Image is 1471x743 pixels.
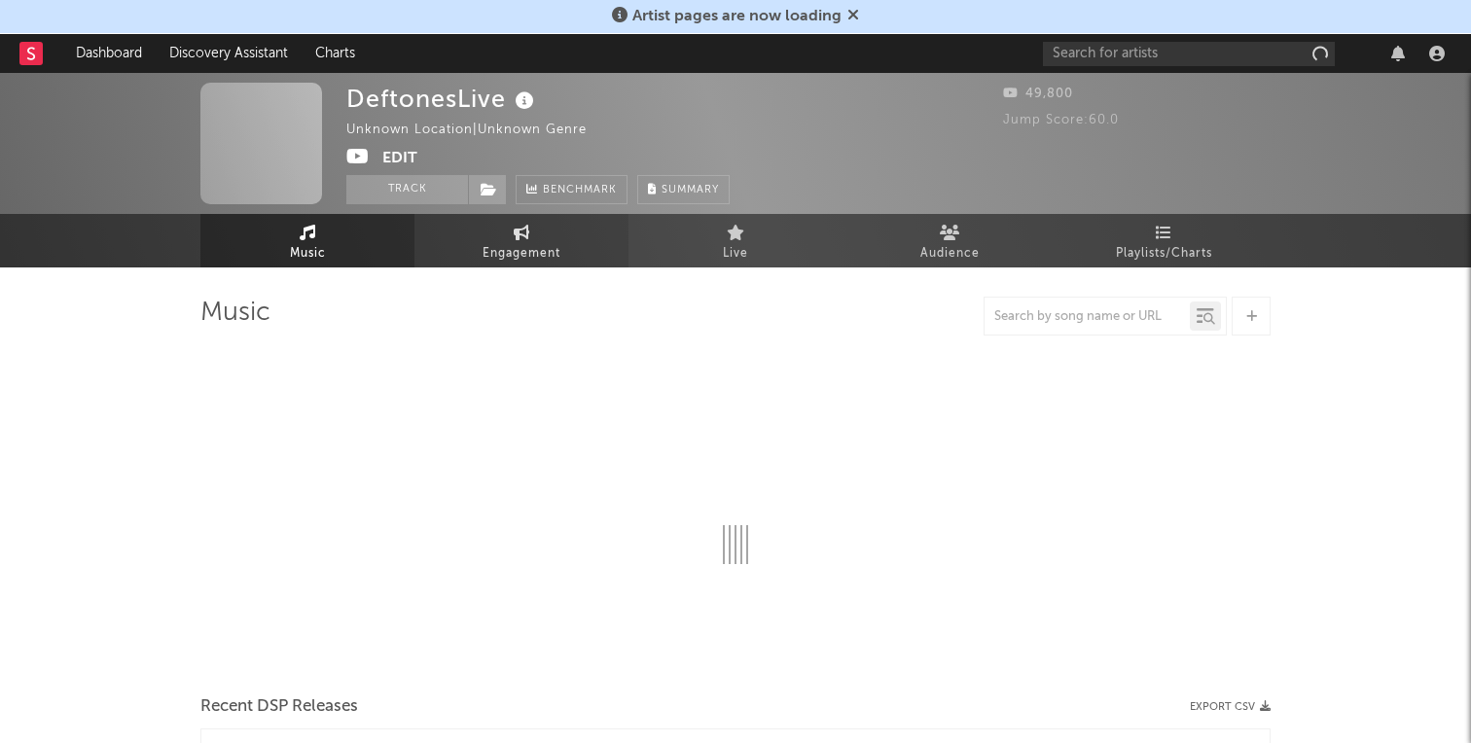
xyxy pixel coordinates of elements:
[1003,114,1119,126] span: Jump Score: 60.0
[632,9,842,24] span: Artist pages are now loading
[302,34,369,73] a: Charts
[1003,88,1073,100] span: 49,800
[843,214,1057,267] a: Audience
[483,242,560,265] span: Engagement
[62,34,156,73] a: Dashboard
[516,175,628,204] a: Benchmark
[382,147,417,171] button: Edit
[628,214,843,267] a: Live
[1116,242,1212,265] span: Playlists/Charts
[200,214,414,267] a: Music
[414,214,628,267] a: Engagement
[156,34,302,73] a: Discovery Assistant
[920,242,980,265] span: Audience
[1043,42,1335,66] input: Search for artists
[200,695,358,719] span: Recent DSP Releases
[290,242,326,265] span: Music
[723,242,748,265] span: Live
[346,83,539,115] div: DeftonesLive
[346,175,468,204] button: Track
[637,175,730,204] button: Summary
[1190,701,1271,713] button: Export CSV
[985,309,1190,325] input: Search by song name or URL
[543,179,617,202] span: Benchmark
[662,185,719,195] span: Summary
[847,9,859,24] span: Dismiss
[346,119,609,142] div: Unknown Location | Unknown Genre
[1057,214,1271,267] a: Playlists/Charts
